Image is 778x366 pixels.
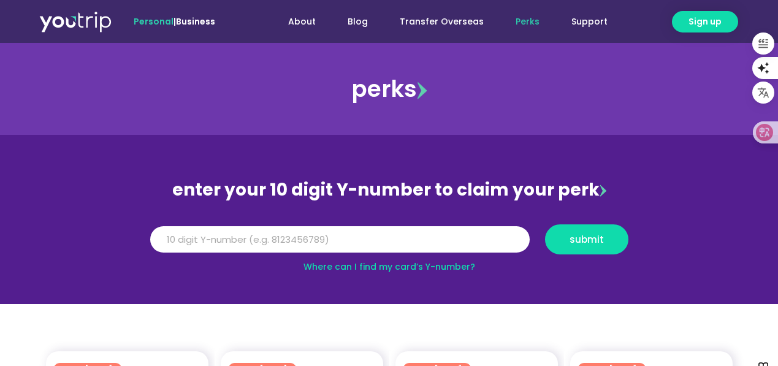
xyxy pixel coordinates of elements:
[688,15,722,28] span: Sign up
[134,15,174,28] span: Personal
[150,224,628,264] form: Y Number
[384,10,500,33] a: Transfer Overseas
[500,10,555,33] a: Perks
[672,11,738,32] a: Sign up
[570,235,604,244] span: submit
[248,10,624,33] nav: Menu
[144,174,635,206] div: enter your 10 digit Y-number to claim your perk
[150,226,530,253] input: 10 digit Y-number (e.g. 8123456789)
[545,224,628,254] button: submit
[332,10,384,33] a: Blog
[555,10,624,33] a: Support
[176,15,215,28] a: Business
[303,261,475,273] a: Where can I find my card’s Y-number?
[134,15,215,28] span: |
[272,10,332,33] a: About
